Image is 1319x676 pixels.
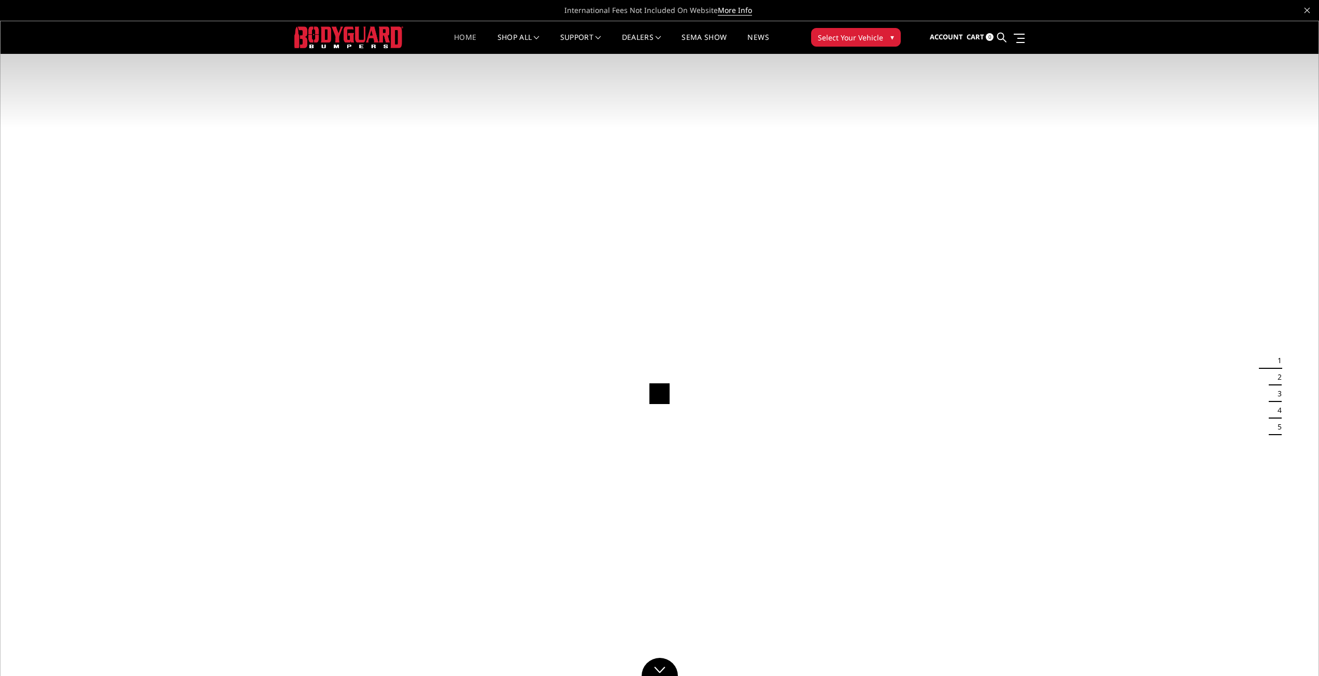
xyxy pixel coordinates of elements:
[1271,419,1282,435] button: 5 of 5
[1271,352,1282,369] button: 1 of 5
[682,34,727,54] a: SEMA Show
[811,28,901,47] button: Select Your Vehicle
[498,34,540,54] a: shop all
[454,34,476,54] a: Home
[622,34,661,54] a: Dealers
[930,23,963,51] a: Account
[1271,402,1282,419] button: 4 of 5
[1271,369,1282,385] button: 2 of 5
[818,32,883,43] span: Select Your Vehicle
[560,34,601,54] a: Support
[967,32,984,41] span: Cart
[747,34,769,54] a: News
[986,33,994,41] span: 0
[890,32,894,42] span: ▾
[930,32,963,41] span: Account
[1271,385,1282,402] button: 3 of 5
[294,26,403,48] img: BODYGUARD BUMPERS
[718,5,752,16] a: More Info
[642,658,678,676] a: Click to Down
[967,23,994,51] a: Cart 0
